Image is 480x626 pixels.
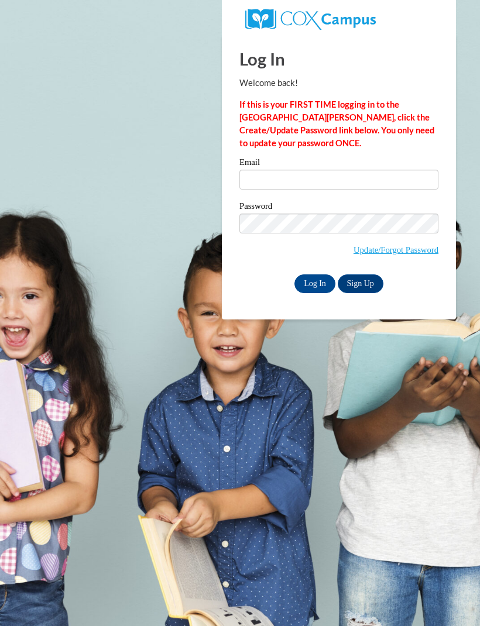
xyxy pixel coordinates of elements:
[239,47,438,71] h1: Log In
[239,202,438,214] label: Password
[294,274,335,293] input: Log In
[245,9,376,30] img: COX Campus
[239,77,438,90] p: Welcome back!
[338,274,383,293] a: Sign Up
[245,13,376,23] a: COX Campus
[239,158,438,170] label: Email
[239,99,434,148] strong: If this is your FIRST TIME logging in to the [GEOGRAPHIC_DATA][PERSON_NAME], click the Create/Upd...
[354,245,438,254] a: Update/Forgot Password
